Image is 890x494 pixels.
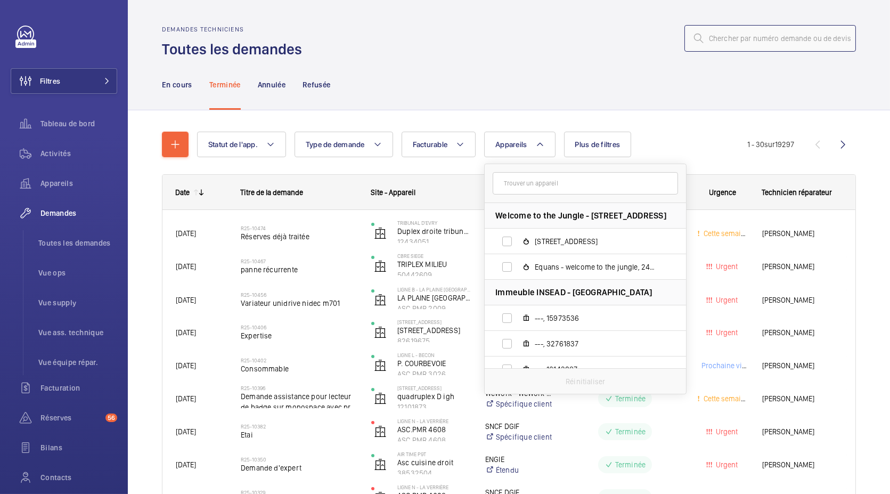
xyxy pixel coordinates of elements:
[709,188,737,197] span: Urgence
[493,172,678,195] input: Trouver un appareil
[397,293,471,303] p: LA PLAINE [GEOGRAPHIC_DATA] QUAI 2 VOIE 2/2B
[684,25,856,52] input: Chercher par numéro demande ou de devis
[38,238,117,248] span: Toutes les demandes
[397,226,471,237] p: Duplex droite tribunal - [STREET_ADDRESS]
[241,298,357,309] span: Variateur unidrive nidec m701
[535,262,658,272] span: Equans - welcome to the jungle, 24420676
[762,393,834,404] span: [PERSON_NAME]
[495,140,527,149] span: Appareils
[397,319,471,325] p: [STREET_ADDRESS]
[485,399,553,409] a: Spécifique client
[374,458,387,471] img: elevator.svg
[374,359,387,372] img: elevator.svg
[40,178,117,189] span: Appareils
[397,451,471,457] p: AIR TIME P9T
[397,402,471,412] p: 12101873
[241,463,357,473] span: Demande d'expert
[397,303,471,314] p: ASC.PMR 2009
[397,418,471,424] p: Ligne N - La Verrière
[258,79,285,90] p: Annulée
[176,427,196,436] span: [DATE]
[485,465,553,475] a: Étendu
[495,210,666,221] span: Welcome to the Jungle - [STREET_ADDRESS]
[397,220,471,226] p: Tribunal d'Evry
[575,140,620,149] span: Plus de filtres
[762,360,834,371] span: [PERSON_NAME]
[402,132,476,157] button: Facturable
[615,426,646,437] p: Terminée
[397,259,471,270] p: TRIPLEX MILIEU
[175,188,190,197] div: Date
[241,264,357,275] span: panne récurrente
[40,118,117,129] span: Tableau de bord
[701,229,749,238] span: Cette semaine
[176,394,196,403] span: [DATE]
[241,324,357,330] h2: R25-10406
[699,361,754,370] span: Prochaine visite
[762,261,834,272] span: [PERSON_NAME]
[176,229,196,238] span: [DATE]
[303,79,330,90] p: Refusée
[176,328,196,337] span: [DATE]
[176,460,196,469] span: [DATE]
[208,140,258,149] span: Statut de l'app.
[105,414,117,422] span: 56
[566,376,605,387] p: Réinitialiser
[374,425,387,438] img: elevator.svg
[762,294,834,306] span: [PERSON_NAME]
[714,262,738,271] span: Urgent
[495,287,652,298] span: Immeuble INSEAD - [GEOGRAPHIC_DATA]
[197,132,286,157] button: Statut de l'app.
[397,253,471,259] p: CBRE SIEGE
[535,313,658,323] span: ---, 15973536
[241,363,357,374] span: Consommable
[397,424,471,435] p: ASC.PMR 4608
[371,188,415,197] span: Site - Appareil
[564,132,632,157] button: Plus de filtres
[397,325,471,336] p: [STREET_ADDRESS]
[413,140,448,149] span: Facturable
[241,423,357,430] h2: R25-10382
[241,430,357,440] span: Etai
[306,140,365,149] span: Type de demande
[162,79,192,90] p: En cours
[176,361,196,370] span: [DATE]
[162,39,308,59] h1: Toutes les demandes
[241,225,357,231] h2: R25-10474
[701,394,749,403] span: Cette semaine
[241,357,357,363] h2: R25-10402
[40,208,117,218] span: Demandes
[374,392,387,405] img: elevator.svg
[397,369,471,379] p: ASC.PMR 3026
[485,454,553,465] p: ENGIE
[615,459,646,470] p: Terminée
[484,132,555,157] button: Appareils
[762,327,834,338] span: [PERSON_NAME]
[162,26,308,33] h2: Demandes techniciens
[40,148,117,159] span: Activités
[747,141,794,148] span: 1 - 30 19297
[714,427,738,436] span: Urgent
[714,328,738,337] span: Urgent
[241,330,357,341] span: Expertise
[397,237,471,247] p: 12434051
[535,364,658,375] span: ---, 16143087
[397,391,471,402] p: quadruplex D igh
[615,393,646,404] p: Terminée
[209,79,241,90] p: Terminée
[397,385,471,391] p: [STREET_ADDRESS]
[535,236,658,247] span: [STREET_ADDRESS]
[11,68,117,94] button: Filtres
[40,412,101,423] span: Réserves
[397,484,471,490] p: Ligne N - La Verrière
[40,76,60,86] span: Filtres
[397,270,471,280] p: 50442609
[241,385,357,391] h2: R25-10396
[397,358,471,369] p: P. COURBEVOIE
[176,296,196,304] span: [DATE]
[295,132,393,157] button: Type de demande
[38,297,117,308] span: Vue supply
[241,456,357,463] h2: R25-10350
[241,291,357,298] h2: R25-10456
[241,231,357,242] span: Réserves déjà traitée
